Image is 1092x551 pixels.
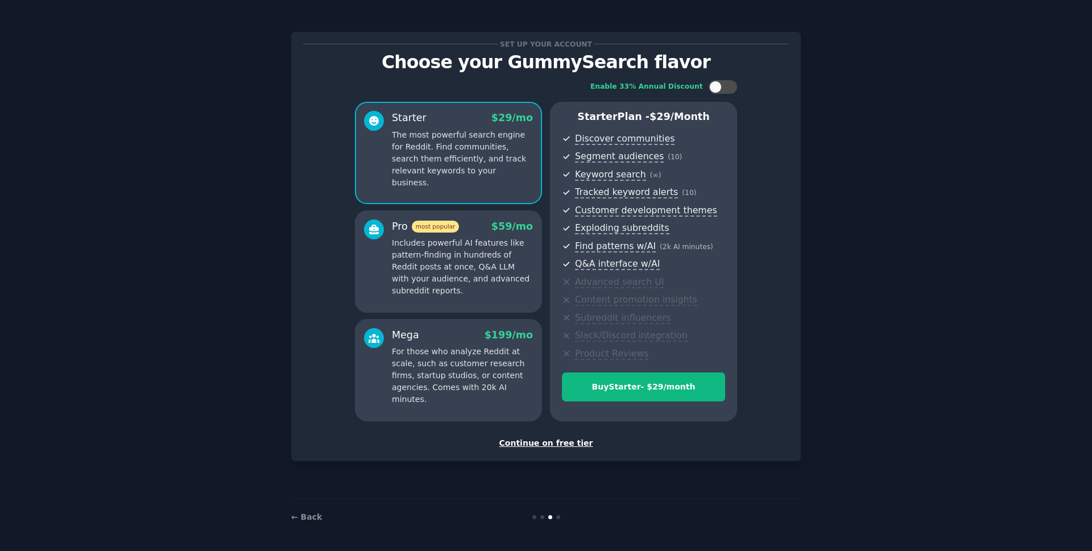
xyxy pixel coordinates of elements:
[291,512,322,521] a: ← Back
[575,294,697,306] span: Content promotion insights
[498,38,594,50] span: Set up your account
[682,189,696,197] span: ( 10 )
[491,112,533,123] span: $ 29 /mo
[303,437,789,449] div: Continue on free tier
[590,82,703,92] div: Enable 33% Annual Discount
[575,258,660,270] span: Q&A interface w/AI
[412,221,460,233] span: most popular
[392,328,419,342] div: Mega
[668,153,682,161] span: ( 10 )
[575,330,688,342] span: Slack/Discord integration
[575,205,717,217] span: Customer development themes
[491,221,533,232] span: $ 59 /mo
[575,276,664,288] span: Advanced search UI
[575,222,669,234] span: Exploding subreddits
[575,241,656,252] span: Find patterns w/AI
[575,133,675,145] span: Discover communities
[575,169,646,181] span: Keyword search
[562,372,725,401] button: BuyStarter- $29/month
[485,329,533,341] span: $ 199 /mo
[392,237,533,297] p: Includes powerful AI features like pattern-finding in hundreds of Reddit posts at once, Q&A LLM w...
[575,187,678,198] span: Tracked keyword alerts
[575,151,664,163] span: Segment audiences
[392,219,459,234] div: Pro
[562,110,725,124] p: Starter Plan -
[392,129,533,189] p: The most powerful search engine for Reddit. Find communities, search them efficiently, and track ...
[303,52,789,72] p: Choose your GummySearch flavor
[660,243,713,251] span: ( 2k AI minutes )
[650,171,661,179] span: ( ∞ )
[575,348,648,360] span: Product Reviews
[650,111,710,122] span: $ 29 /month
[575,312,671,324] span: Subreddit influencers
[392,111,427,125] div: Starter
[392,346,533,405] p: For those who analyze Reddit at scale, such as customer research firms, startup studios, or conte...
[562,381,725,393] div: Buy Starter - $ 29 /month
